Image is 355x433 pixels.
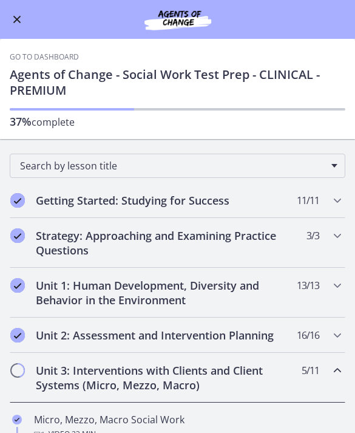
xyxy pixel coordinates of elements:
[10,67,345,98] h1: Agents of Change - Social Work Test Prep - CLINICAL - PREMIUM
[36,228,296,257] h2: Strategy: Approaching and Examining Practice Questions
[36,328,296,343] h2: Unit 2: Assessment and Intervention Planning
[20,159,325,172] span: Search by lesson title
[302,363,319,378] span: 5 / 11
[36,193,296,208] h2: Getting Started: Studying for Success
[10,278,25,293] i: Completed
[306,228,319,243] span: 3 / 3
[297,278,319,293] span: 13 / 13
[12,415,22,424] i: Completed
[297,193,319,208] span: 11 / 11
[36,278,296,307] h2: Unit 1: Human Development, Diversity and Behavior in the Environment
[10,228,25,243] i: Completed
[10,52,79,62] a: Go to Dashboard
[10,193,25,208] i: Completed
[36,363,296,392] h2: Unit 3: Interventions with Clients and Client Systems (Micro, Mezzo, Macro)
[117,7,238,32] img: Agents of Change
[10,154,345,178] div: Search by lesson title
[10,328,25,343] i: Completed
[10,12,24,27] button: Enable menu
[297,328,319,343] span: 16 / 16
[10,114,32,129] span: 37%
[10,114,345,129] p: complete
